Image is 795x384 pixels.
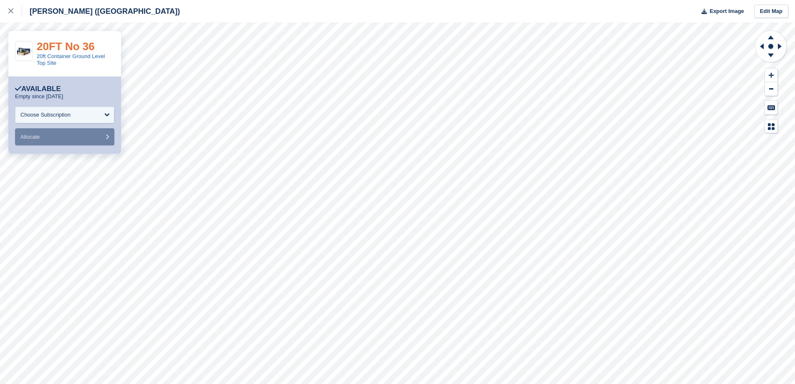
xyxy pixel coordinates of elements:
[15,46,32,56] img: 20ft%20Pic.png
[20,134,40,140] span: Allocate
[37,40,95,53] a: 20FT No 36
[765,82,777,96] button: Zoom Out
[15,93,63,100] p: Empty since [DATE]
[754,5,788,18] a: Edit Map
[15,128,114,145] button: Allocate
[709,7,744,15] span: Export Image
[22,6,180,16] div: [PERSON_NAME] ([GEOGRAPHIC_DATA])
[37,53,105,66] a: 20ft Container Ground Level Top Site
[20,111,71,119] div: Choose Subscription
[697,5,744,18] button: Export Image
[15,85,61,93] div: Available
[765,69,777,82] button: Zoom In
[765,101,777,114] button: Keyboard Shortcuts
[765,120,777,133] button: Map Legend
